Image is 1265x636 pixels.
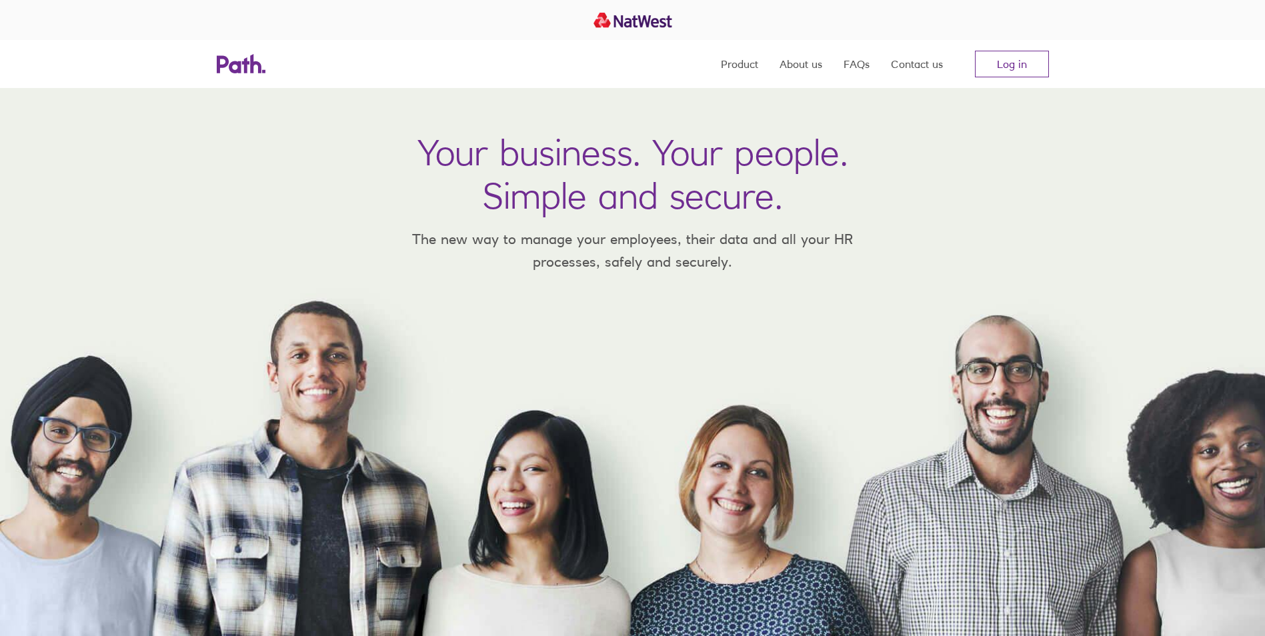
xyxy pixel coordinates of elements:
a: Contact us [891,40,943,88]
a: About us [780,40,822,88]
a: Product [721,40,758,88]
a: Log in [975,51,1049,77]
a: FAQs [844,40,870,88]
p: The new way to manage your employees, their data and all your HR processes, safely and securely. [393,228,873,273]
h1: Your business. Your people. Simple and secure. [417,131,848,217]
